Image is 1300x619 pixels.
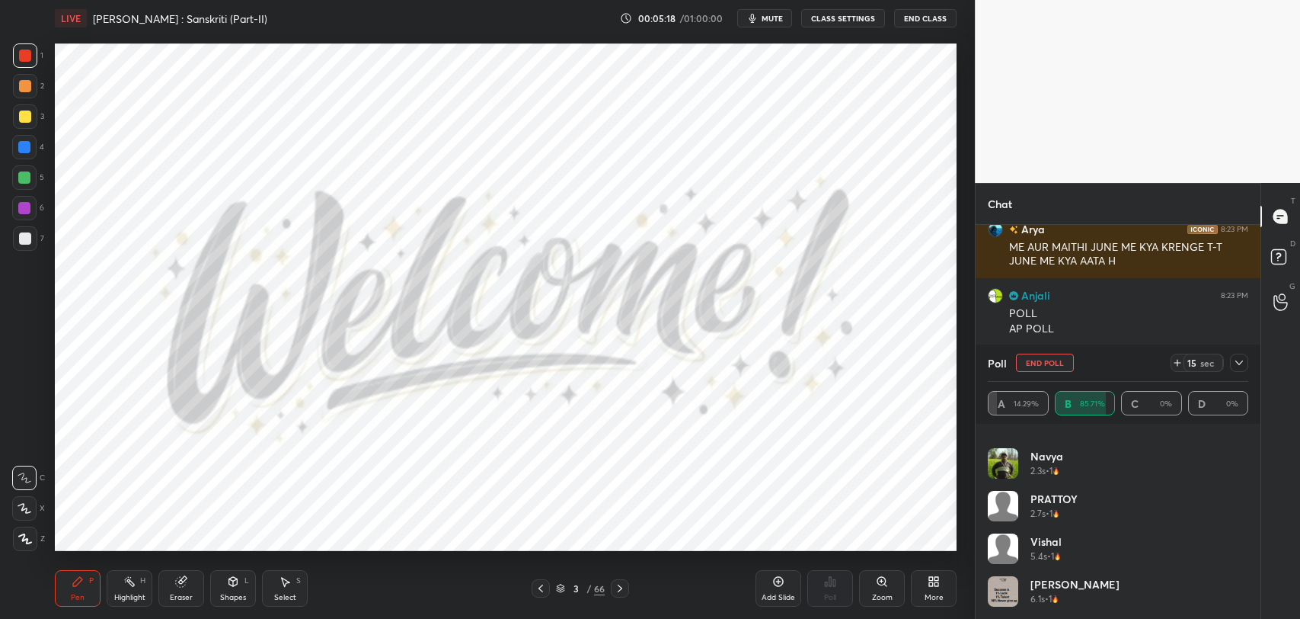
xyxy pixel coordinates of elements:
h4: Navya [1030,448,1063,464]
div: sec [1198,357,1216,369]
img: streak-poll-icon.44701ccd.svg [1052,510,1059,518]
div: H [140,577,145,585]
div: Add Slide [762,594,795,601]
div: 8:23 PM [1221,291,1248,300]
div: S [296,577,301,585]
img: no-rating-badge.077c3623.svg [1009,226,1018,234]
div: AP POLL [1009,322,1248,337]
h6: Arya [1018,221,1045,237]
div: LIVE [55,9,87,27]
p: D [1290,238,1295,249]
h5: 1 [1049,592,1052,606]
button: CLASS SETTINGS [801,9,885,27]
h5: 1 [1049,507,1052,521]
div: X [12,496,45,521]
h5: • [1046,464,1049,478]
h5: 1 [1049,464,1052,478]
div: grid [976,225,1260,503]
div: 8:23 PM [1221,225,1248,234]
div: 5 [12,165,44,190]
div: 7 [13,226,44,251]
div: Highlight [114,594,145,601]
div: More [925,594,944,601]
span: mute [762,13,783,24]
img: eda55484e9b84aa7821c3fcca826882f.jpg [988,288,1003,303]
div: Select [274,594,296,601]
div: POLL [1009,306,1248,322]
h5: • [1046,507,1049,521]
img: Learner_Badge_champion_ad955741a3.svg [1009,291,1018,300]
p: Chat [976,184,1024,224]
div: P [89,577,94,585]
h4: [PERSON_NAME] [1030,576,1120,592]
div: Shapes [220,594,246,601]
div: 1 [13,43,43,68]
h5: 5.4s [1030,550,1047,563]
h5: 2.7s [1030,507,1046,521]
button: mute [737,9,792,27]
img: streak-poll-icon.44701ccd.svg [1052,595,1059,603]
div: 6 [12,196,44,220]
button: End Poll [1016,354,1074,372]
img: default.png [988,534,1018,564]
div: Pen [71,594,85,601]
h5: 6.1s [1030,592,1045,606]
div: 2 [13,74,44,98]
div: Eraser [170,594,193,601]
div: ME AUR MAITHI JUNE ME KYA KRENGE T-T JUNE ME KYA AATA H [1009,240,1248,269]
div: 3 [568,584,583,593]
img: 3 [988,448,1018,479]
h5: 2.3s [1030,464,1046,478]
img: ca07481371364c92bf6a775d58568f5b.jpg [988,222,1003,237]
img: streak-poll-icon.44701ccd.svg [1052,467,1059,475]
img: cfb0a2f0b2ff47c386269d0bd38b1d19.jpg [988,576,1018,607]
h5: 1 [1051,550,1054,563]
img: default.png [988,491,1018,521]
h4: [PERSON_NAME] : Sanskriti (Part-II) [93,11,267,26]
div: 66 [594,582,605,595]
img: streak-poll-icon.44701ccd.svg [1054,553,1061,560]
h5: • [1045,592,1049,606]
h4: Vishal [1030,534,1062,550]
div: 3 [13,104,44,129]
div: 4 [12,135,44,159]
h5: • [1047,550,1051,563]
div: Z [13,527,45,551]
p: G [1289,281,1295,292]
img: iconic-dark.1390631f.png [1187,225,1218,234]
div: / [586,584,591,593]
div: Zoom [872,594,893,601]
div: 15 [1186,357,1198,369]
div: L [244,577,249,585]
div: grid [988,436,1248,619]
h4: PRATTOY [1030,491,1078,507]
button: End Class [894,9,957,27]
h4: Poll [988,355,1007,371]
p: T [1291,195,1295,207]
div: C [12,466,45,490]
h6: Anjali [1018,287,1050,303]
